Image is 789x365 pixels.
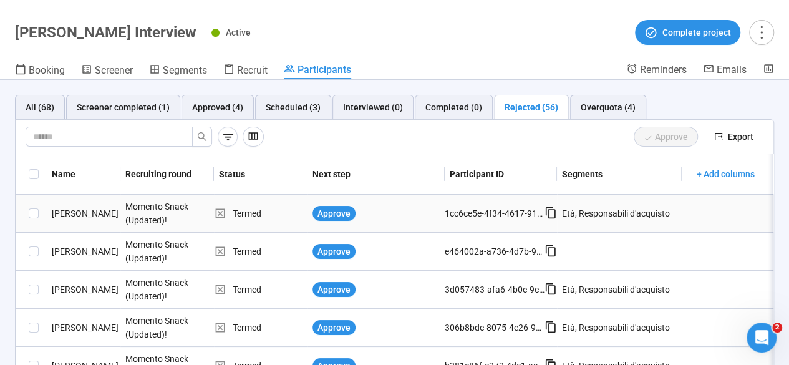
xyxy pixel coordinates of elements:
div: Rejected (56) [505,100,558,114]
div: Interviewed (0) [343,100,403,114]
div: [PERSON_NAME] [47,321,120,334]
div: [PERSON_NAME] [47,207,120,220]
button: search [192,127,212,147]
div: Termed [214,321,307,334]
div: 1cc6ce5e-4f34-4617-91ff-5d6ee55df135 [445,207,545,220]
div: All (68) [26,100,54,114]
span: 2 [772,323,782,333]
div: [PERSON_NAME] [47,245,120,258]
div: Età, Responsabili d'acquisto [562,283,670,296]
button: more [749,20,774,45]
th: Next step [307,154,445,195]
a: Screener [81,63,133,79]
a: Segments [149,63,207,79]
button: exportExport [704,127,763,147]
a: Participants [284,63,351,79]
button: + Add columns [687,164,765,184]
div: e464002a-a736-4d7b-902e-f8ae8d5fb0df [445,245,545,258]
div: Screener completed (1) [77,100,170,114]
a: Reminders [626,63,687,78]
div: 306b8bdc-8075-4e26-9392-93c11f46f0a1 [445,321,545,334]
span: Segments [163,64,207,76]
span: Active [226,27,251,37]
div: Momento Snack (Updated)! [120,271,214,308]
h1: [PERSON_NAME] Interview [15,24,196,41]
a: Emails [703,63,747,78]
th: Recruiting round [120,154,214,195]
span: more [753,24,770,41]
a: Recruit [223,63,268,79]
th: Status [214,154,307,195]
span: Recruit [237,64,268,76]
span: Emails [717,64,747,75]
div: Termed [214,207,307,220]
button: Complete project [635,20,740,45]
th: Name [47,154,120,195]
span: Complete project [662,26,731,39]
button: Approve [312,320,356,335]
div: Età, Responsabili d'acquisto [562,207,670,220]
div: Momento Snack (Updated)! [120,233,214,270]
span: Export [728,130,753,144]
span: export [714,132,723,141]
span: Approve [317,283,351,296]
div: Completed (0) [425,100,482,114]
iframe: Intercom live chat [747,323,777,353]
button: Approve [312,244,356,259]
span: Approve [317,207,351,220]
span: + Add columns [697,167,755,181]
span: Approve [317,245,351,258]
span: Reminders [640,64,687,75]
th: Segments [557,154,682,195]
div: Termed [214,245,307,258]
div: [PERSON_NAME] [47,283,120,296]
th: Participant ID [445,154,557,195]
a: Booking [15,63,65,79]
div: Overquota (4) [581,100,636,114]
span: Participants [298,64,351,75]
div: Età, Responsabili d'acquisto [562,321,670,334]
div: 3d057483-afa6-4b0c-9c52-7509601323d7 [445,283,545,296]
div: Momento Snack (Updated)! [120,195,214,232]
span: Booking [29,64,65,76]
button: Approve [312,282,356,297]
button: Approve [312,206,356,221]
div: Termed [214,283,307,296]
span: Screener [95,64,133,76]
div: Approved (4) [192,100,243,114]
div: Scheduled (3) [266,100,321,114]
span: search [197,132,207,142]
div: Momento Snack (Updated)! [120,309,214,346]
span: Approve [317,321,351,334]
